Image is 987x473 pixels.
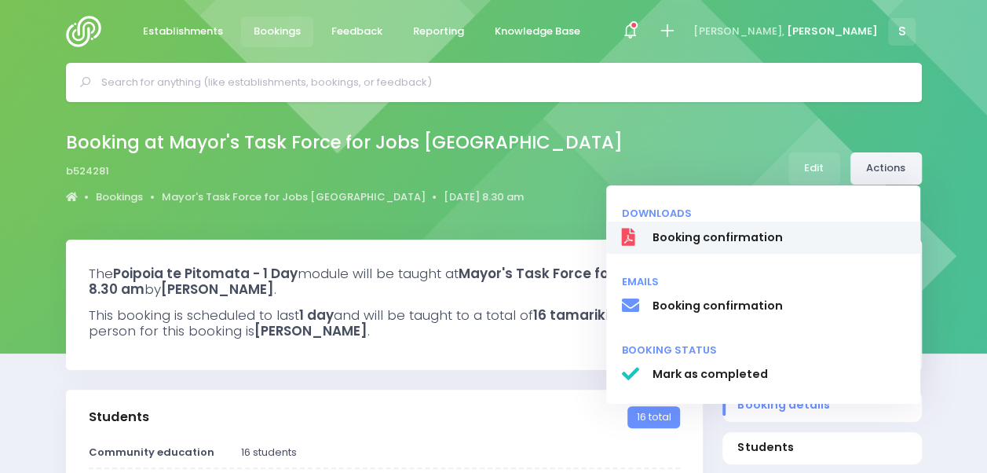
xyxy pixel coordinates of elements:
a: Booking details [722,390,922,422]
a: Reporting [400,16,477,47]
span: Booking details [737,397,906,413]
a: Establishments [130,16,236,47]
a: Booking confirmation [606,222,920,255]
h3: This booking is scheduled to last and will be taught to a total of in . The establishment's conta... [89,307,899,339]
strong: 16 tamariki [533,306,609,324]
span: Establishments [143,24,223,39]
h3: Students [89,409,149,425]
span: Bookings [254,24,301,39]
span: [PERSON_NAME] [787,24,878,39]
strong: [PERSON_NAME] [161,280,274,299]
a: Bookings [241,16,314,47]
input: Search for anything (like establishments, bookings, or feedback) [101,71,900,94]
span: Reporting [413,24,464,39]
li: Emails [606,267,920,290]
strong: Community education [89,445,214,460]
a: Mark as completed [606,358,920,391]
h2: Booking at Mayor's Task Force for Jobs [GEOGRAPHIC_DATA] [66,132,623,153]
span: 16 total [627,406,679,428]
a: Bookings [96,189,143,205]
a: Feedback [319,16,396,47]
span: S [888,18,916,46]
li: Downloads [606,199,920,222]
span: Booking confirmation [652,298,905,314]
strong: [PERSON_NAME] [254,321,367,340]
strong: Poipoia te Pitomata - 1 Day [113,264,298,283]
a: Students [722,432,922,464]
span: b524281 [66,163,109,179]
a: Actions [850,152,922,185]
span: Students [737,439,906,456]
div: 16 students [232,445,689,460]
a: Booking confirmation [606,290,920,323]
span: [PERSON_NAME], [693,24,784,39]
h3: The module will be taught at on by . [89,266,899,298]
span: Booking confirmation [652,229,905,246]
img: Logo [66,16,111,47]
li: Booking status [606,335,920,358]
strong: 1 day [299,306,334,324]
span: Feedback [331,24,382,39]
a: Mayor's Task Force for Jobs [GEOGRAPHIC_DATA] [162,189,426,205]
a: Edit [788,152,840,185]
strong: [DATE] 8.30 am [89,264,869,299]
a: Knowledge Base [482,16,594,47]
a: [DATE] 8.30 am [444,189,524,205]
span: Mark as completed [652,366,905,383]
strong: Mayor's Task Force for Jobs [GEOGRAPHIC_DATA] [459,264,804,283]
span: Knowledge Base [495,24,580,39]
